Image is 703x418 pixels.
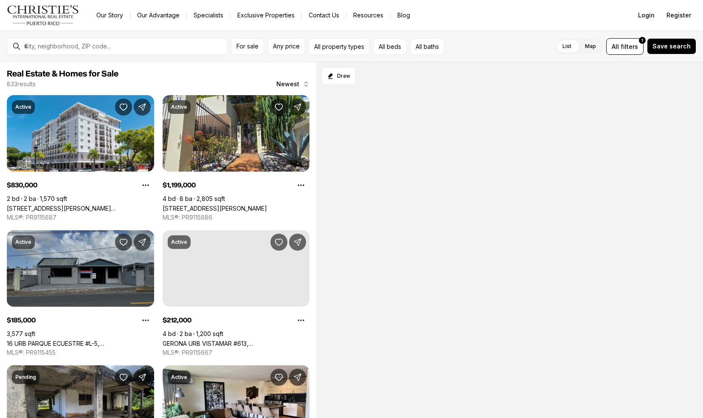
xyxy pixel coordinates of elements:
button: Register [661,7,696,24]
button: Share Property [289,99,306,116]
a: 16 URB PARQUE ECUESTRE #L-5, CAROLINA PR, 00987 [7,340,154,347]
button: Start drawing [321,67,356,85]
label: List [556,39,578,54]
button: Property options [137,312,154,329]
button: Share Property [134,369,151,386]
button: Property options [292,177,309,194]
button: Allfilters1 [606,38,644,55]
button: Share Property [289,234,306,251]
button: Save Property: 229 - 2 [270,369,287,386]
button: All property types [309,38,370,55]
a: Specialists [187,9,230,21]
button: Save search [647,38,696,54]
button: For sale [231,38,264,55]
a: Our Advantage [130,9,186,21]
span: filters [621,42,638,51]
span: Newest [276,81,299,88]
button: Save Property: 16 URB PARQUE ECUESTRE #L-5 [115,234,132,251]
span: For sale [236,43,259,50]
button: Save Property: GERONA URB VISTAMAR #613 [270,234,287,251]
a: 100 CALLE JUAN ANTONIO CORRETJER #501, SAN JUAN PR, 00901 [7,205,154,212]
button: Property options [292,312,309,329]
p: Active [15,239,31,246]
a: Our Story [90,9,130,21]
button: Save Property: 100 CALLE JUAN ANTONIO CORRETJER #501 [115,99,132,116]
p: Active [171,104,187,110]
span: Login [638,12,655,19]
span: 1 [641,37,643,44]
a: GERONA URB VISTAMAR #613, CAROLINA PR, 00983 [163,340,310,347]
img: logo [7,5,79,25]
button: Login [633,7,660,24]
p: Active [15,104,31,110]
button: Share Property [134,99,151,116]
button: All baths [410,38,444,55]
button: Property options [137,177,154,194]
a: Blog [391,9,417,21]
a: Resources [346,9,390,21]
button: Save Property: 7 SAINT JUST #40 [115,369,132,386]
p: Pending [15,374,36,381]
span: All [612,42,619,51]
button: Contact Us [302,9,346,21]
button: Share Property [289,369,306,386]
button: Newest [271,76,315,93]
span: Any price [273,43,300,50]
button: All beds [373,38,407,55]
button: Share Property [134,234,151,251]
p: Active [171,374,187,381]
p: 833 results [7,81,36,88]
span: Register [666,12,691,19]
a: Exclusive Properties [231,9,301,21]
span: Save search [652,43,691,50]
span: Real Estate & Homes for Sale [7,70,118,78]
a: 11 BUCARE, SAN JUAN PR, 00913 [163,205,267,212]
button: Save Property: 11 BUCARE [270,99,287,116]
button: Any price [267,38,305,55]
label: Map [578,39,603,54]
p: Active [171,239,187,246]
